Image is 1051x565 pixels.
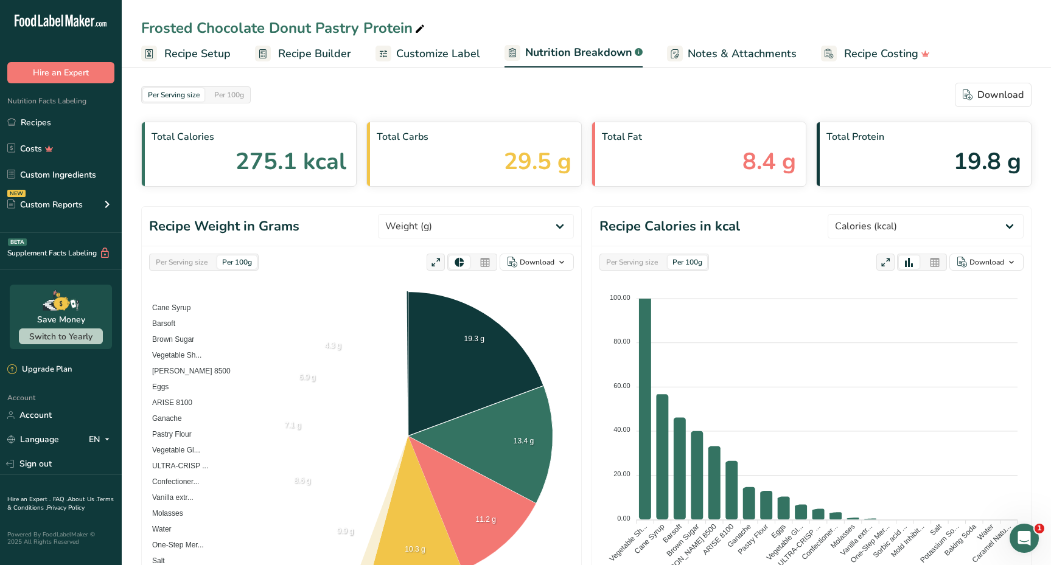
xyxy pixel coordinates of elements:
[143,556,165,565] span: Salt
[949,254,1024,271] button: Download
[7,62,114,83] button: Hire an Expert
[143,509,183,518] span: Molasses
[661,522,683,544] tspan: Barsoft
[608,522,649,563] tspan: Vegetable Sh...
[143,477,199,486] span: Confectioner...
[143,493,194,502] span: Vanilla extr...
[613,470,630,477] tspan: 20.00
[209,88,249,102] div: Per 100g
[500,254,574,271] button: Download
[971,522,1013,564] tspan: Caramel Natu...
[141,17,427,39] div: Frosted Chocolate Donut Pastry Protein
[143,414,182,423] span: Ganache
[141,40,231,68] a: Recipe Setup
[955,83,1032,107] button: Download
[918,522,960,564] tspan: Potassium So...
[143,541,204,549] span: One-Step Mer...
[47,504,85,512] a: Privacy Policy
[377,130,571,144] span: Total Carbs
[889,522,926,559] tspan: Mold Inhibit...
[19,328,103,344] button: Switch to Yearly
[613,338,630,345] tspan: 80.00
[667,40,797,68] a: Notes & Attachments
[725,522,753,549] tspan: Ganache
[152,130,346,144] span: Total Calories
[143,462,208,470] span: ULTRA-CRISP ...
[89,432,114,447] div: EN
[633,522,666,555] tspan: Cane Syrup
[143,383,169,391] span: Eggs
[665,522,700,558] tspan: Brown Sugar
[143,303,190,312] span: Cane Syrup
[143,88,204,102] div: Per Serving size
[742,144,796,179] span: 8.4 g
[954,144,1021,179] span: 19.8 g
[701,522,736,556] tspan: ARISE 8100
[7,190,26,197] div: NEW
[7,531,114,546] div: Powered By FoodLabelMaker © 2025 All Rights Reserved
[143,525,172,533] span: Water
[668,255,707,269] div: Per 100g
[617,515,630,522] tspan: 0.00
[610,294,630,301] tspan: 100.00
[504,144,571,179] span: 29.5 g
[278,46,351,62] span: Recipe Builder
[29,331,93,342] span: Switch to Yearly
[826,130,1021,144] span: Total Protein
[688,46,797,62] span: Notes & Attachments
[7,364,72,376] div: Upgrade Plan
[53,495,68,504] a: FAQ .
[928,522,943,537] tspan: Salt
[7,495,114,512] a: Terms & Conditions .
[396,46,480,62] span: Customize Label
[143,335,194,344] span: Brown Sugar
[143,430,192,438] span: Pastry Flour
[164,46,231,62] span: Recipe Setup
[969,257,1004,268] div: Download
[736,522,770,556] tspan: Pastry Flour
[217,255,257,269] div: Per 100g
[613,382,630,389] tspan: 60.00
[943,522,978,557] tspan: Baking Soda
[963,88,1024,102] div: Download
[599,217,740,237] h1: Recipe Calories in kcal
[839,522,874,558] tspan: Vanilla extr...
[143,367,231,375] span: [PERSON_NAME] 8500
[976,522,995,542] tspan: Water
[149,217,299,237] h1: Recipe Weight in Grams
[829,522,857,550] tspan: Molasses
[602,130,797,144] span: Total Fat
[151,255,212,269] div: Per Serving size
[255,40,351,68] a: Recipe Builder
[143,398,192,407] span: ARISE 8100
[143,446,200,454] span: Vegetable Gl...
[613,426,630,433] tspan: 40.00
[68,495,97,504] a: About Us .
[770,522,787,540] tspan: Eggs
[8,238,27,246] div: BETA
[7,429,59,450] a: Language
[849,522,892,565] tspan: One-Step Mer...
[821,40,930,68] a: Recipe Costing
[520,257,554,268] div: Download
[505,39,643,68] a: Nutrition Breakdown
[37,313,85,326] div: Save Money
[143,319,175,328] span: Barsoft
[375,40,480,68] a: Customize Label
[7,198,83,211] div: Custom Reports
[143,351,201,359] span: Vegetable Sh...
[525,44,632,61] span: Nutrition Breakdown
[765,522,805,563] tspan: Vegetable Gl...
[800,522,840,562] tspan: Confectioner...
[601,255,663,269] div: Per Serving size
[7,495,51,504] a: Hire an Expert .
[871,522,909,560] tspan: Sorbic acid ...
[844,46,918,62] span: Recipe Costing
[1010,524,1039,553] iframe: Intercom live chat
[1035,524,1044,533] span: 1
[236,144,346,179] span: 275.1 kcal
